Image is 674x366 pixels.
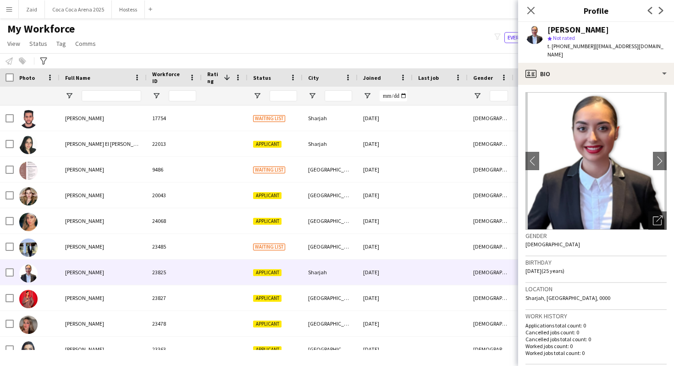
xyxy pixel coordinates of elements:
span: Sharjah, [GEOGRAPHIC_DATA], 0000 [525,294,610,301]
input: Status Filter Input [270,90,297,101]
div: [GEOGRAPHIC_DATA] [303,183,358,208]
div: [DEMOGRAPHIC_DATA] [468,105,514,131]
span: Waiting list [253,244,285,250]
span: [PERSON_NAME] El [PERSON_NAME] [65,140,149,147]
div: Sharjah [303,105,358,131]
span: My Workforce [7,22,75,36]
div: [DEMOGRAPHIC_DATA] [468,208,514,233]
div: [DATE] [358,234,413,259]
div: Sharjah [303,260,358,285]
div: Guest Services Team [514,183,572,208]
button: Zaid [19,0,45,18]
button: Open Filter Menu [152,92,160,100]
button: Open Filter Menu [253,92,261,100]
span: Full Name [65,74,90,81]
span: Status [29,39,47,48]
span: [PERSON_NAME] [65,115,104,122]
input: City Filter Input [325,90,352,101]
p: Cancelled jobs count: 0 [525,329,667,336]
span: City [308,74,319,81]
div: [DATE] [358,157,413,182]
span: [DATE] (25 years) [525,267,564,274]
button: Open Filter Menu [363,92,371,100]
span: Waiting list [253,115,285,122]
input: Gender Filter Input [490,90,508,101]
img: Clarissa Michaels [19,161,38,180]
span: [PERSON_NAME] [65,217,104,224]
div: 9486 [147,157,202,182]
div: [DATE] [358,337,413,362]
span: Waiting list [253,166,285,173]
span: [PERSON_NAME] [65,192,104,199]
span: Applicant [253,192,282,199]
div: [PERSON_NAME] [547,26,609,34]
div: [GEOGRAPHIC_DATA] [303,208,358,233]
div: [GEOGRAPHIC_DATA] [303,234,358,259]
img: Crew avatar or photo [525,92,667,230]
img: Darya Salauyova [19,187,38,205]
span: [PERSON_NAME] [65,243,104,250]
div: 23485 [147,234,202,259]
div: [DATE] [358,311,413,336]
span: [PERSON_NAME] [65,320,104,327]
span: Applicant [253,218,282,225]
button: Everyone12,911 [504,32,553,43]
div: [DEMOGRAPHIC_DATA] [468,157,514,182]
div: Sharjah [303,131,358,156]
div: 23825 [147,260,202,285]
img: Diana Carolina [19,213,38,231]
img: Abdalla Nashat [19,110,38,128]
span: Comms [75,39,96,48]
button: Hostess [112,0,145,18]
div: Guest Services Team [514,311,572,336]
p: Worked jobs count: 0 [525,343,667,349]
div: Guest Services Team [514,337,572,362]
span: Status [253,74,271,81]
img: Elise Gladwell [19,264,38,283]
input: Full Name Filter Input [82,90,141,101]
div: [DATE] [358,105,413,131]
span: Not rated [553,34,575,41]
div: 23363 [147,337,202,362]
span: Applicant [253,346,282,353]
div: [DEMOGRAPHIC_DATA] [468,183,514,208]
span: Rating [207,71,220,84]
a: View [4,38,24,50]
span: View [7,39,20,48]
input: Workforce ID Filter Input [169,90,196,101]
a: Comms [72,38,99,50]
div: Guest Services Team [514,234,572,259]
input: Joined Filter Input [380,90,407,101]
span: Applicant [253,295,282,302]
span: Workforce ID [152,71,185,84]
img: Fadwa Benrioui [19,290,38,308]
div: Guest Services Team [514,208,572,233]
span: Last job [418,74,439,81]
span: t. [PHONE_NUMBER] [547,43,595,50]
button: Coca Coca Arena 2025 [45,0,112,18]
span: [PERSON_NAME] [65,294,104,301]
span: Photo [19,74,35,81]
p: Worked jobs total count: 0 [525,349,667,356]
div: [DEMOGRAPHIC_DATA] [468,234,514,259]
p: Applications total count: 0 [525,322,667,329]
a: Tag [53,38,70,50]
div: [DATE] [358,260,413,285]
div: [DATE] [358,285,413,311]
app-action-btn: Advanced filters [38,55,49,67]
img: Clarissa El jurdi [19,136,38,154]
div: [GEOGRAPHIC_DATA] [303,157,358,182]
span: | [EMAIL_ADDRESS][DOMAIN_NAME] [547,43,663,58]
div: [DATE] [358,183,413,208]
div: [DEMOGRAPHIC_DATA] [468,260,514,285]
span: [PERSON_NAME] [65,166,104,173]
div: [DEMOGRAPHIC_DATA] [468,311,514,336]
div: [GEOGRAPHIC_DATA] [303,311,358,336]
span: Applicant [253,269,282,276]
h3: Profile [518,5,674,17]
h3: Gender [525,232,667,240]
img: Dina Mendlawi [19,238,38,257]
img: Halima Zarhouni [19,316,38,334]
div: [DATE] [358,131,413,156]
div: Open photos pop-in [648,211,667,230]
